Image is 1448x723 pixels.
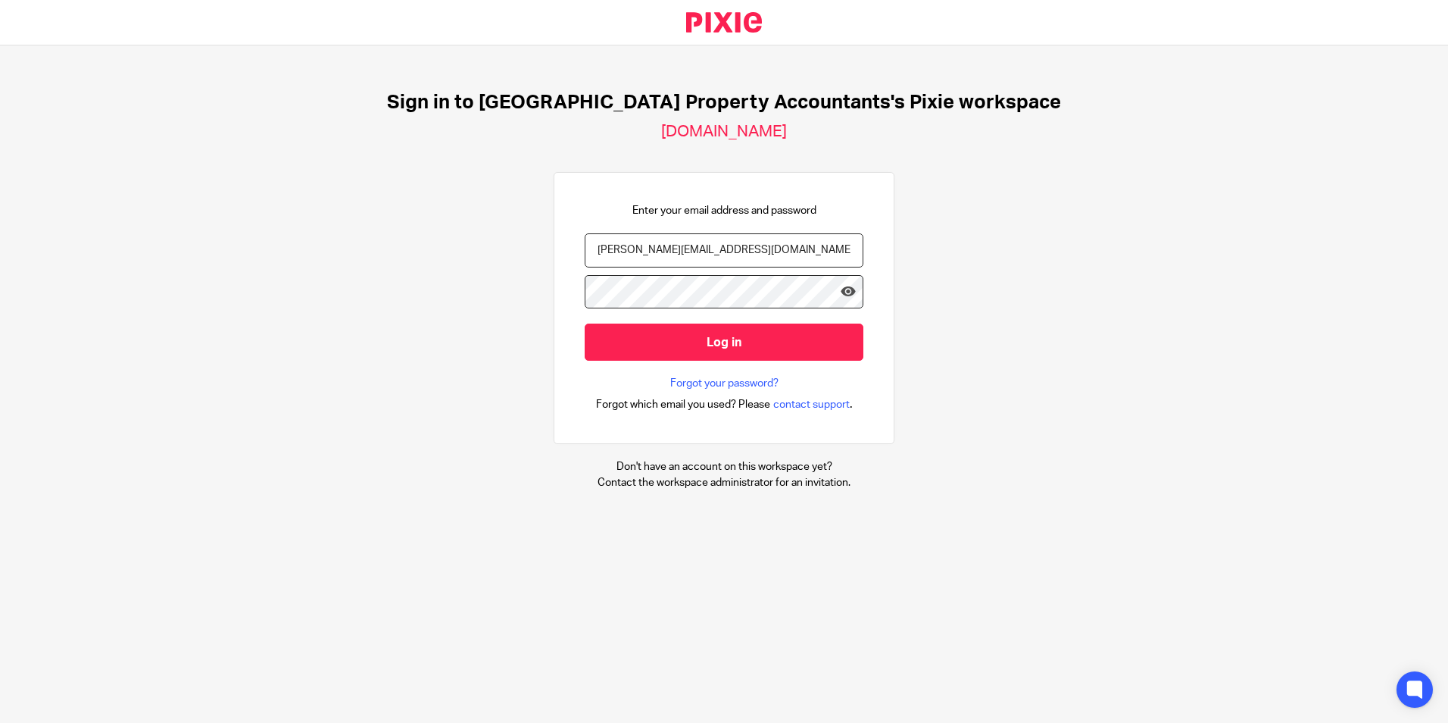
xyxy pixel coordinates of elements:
[585,233,863,268] input: name@example.com
[596,397,770,412] span: Forgot which email you used? Please
[387,91,1061,114] h1: Sign in to [GEOGRAPHIC_DATA] Property Accountants's Pixie workspace
[670,376,779,391] a: Forgot your password?
[596,396,853,413] div: .
[773,397,850,412] span: contact support
[661,122,787,142] h2: [DOMAIN_NAME]
[598,459,850,474] p: Don't have an account on this workspace yet?
[585,324,863,361] input: Log in
[598,475,850,490] p: Contact the workspace administrator for an invitation.
[632,203,816,218] p: Enter your email address and password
